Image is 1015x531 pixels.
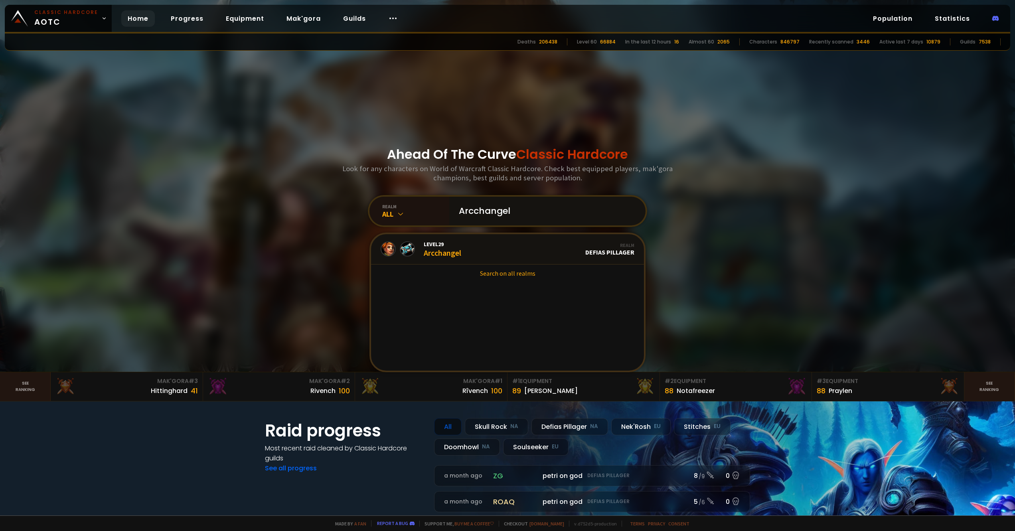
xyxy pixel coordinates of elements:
div: Notafreezer [677,386,715,396]
span: Checkout [499,521,564,527]
h1: Ahead Of The Curve [387,145,628,164]
div: Recently scanned [809,38,853,45]
div: Defias Pillager [585,242,634,256]
a: Buy me a coffee [454,521,494,527]
a: a month agoroaqpetri on godDefias Pillager5 /60 [434,491,750,512]
div: Arcchangel [424,241,461,258]
div: Skull Rock [465,418,528,435]
div: All [434,418,462,435]
div: Equipment [512,377,655,385]
div: Rivench [310,386,336,396]
div: realm [382,203,449,209]
a: Level29ArcchangelRealmDefias Pillager [371,234,644,265]
div: Realm [585,242,634,248]
div: 88 [817,385,825,396]
a: a month agozgpetri on godDefias Pillager8 /90 [434,465,750,486]
a: See all progress [265,464,317,473]
div: Mak'Gora [360,377,502,385]
span: # 3 [189,377,198,385]
a: Search on all realms [371,265,644,282]
small: EU [552,443,559,451]
div: 2065 [717,38,730,45]
a: Report a bug [377,520,408,526]
div: 41 [191,385,198,396]
a: Mak'gora [280,10,327,27]
small: EU [654,422,661,430]
div: Doomhowl [434,438,500,456]
h1: Raid progress [265,418,425,443]
div: 88 [665,385,673,396]
span: # 2 [341,377,350,385]
div: Characters [749,38,777,45]
a: Population [867,10,919,27]
div: 10879 [926,38,940,45]
span: # 3 [817,377,826,385]
span: Level 29 [424,241,461,248]
small: NA [482,443,490,451]
div: Rîvench [462,386,488,396]
a: Mak'Gora#2Rivench100 [203,372,355,401]
small: NA [510,422,518,430]
a: #1Equipment89[PERSON_NAME] [507,372,660,401]
a: Consent [668,521,689,527]
a: a fan [354,521,366,527]
span: # 2 [665,377,674,385]
div: In the last 12 hours [625,38,671,45]
a: Terms [630,521,645,527]
a: Progress [164,10,210,27]
div: 89 [512,385,521,396]
div: 206438 [539,38,557,45]
a: #3Equipment88Praylen [812,372,964,401]
span: Support me, [419,521,494,527]
small: NA [590,422,598,430]
div: [PERSON_NAME] [524,386,578,396]
div: 7538 [979,38,991,45]
div: 66884 [600,38,616,45]
a: Privacy [648,521,665,527]
h3: Look for any characters on World of Warcraft Classic Hardcore. Check best equipped players, mak'g... [339,164,676,182]
div: All [382,209,449,219]
span: Made by [330,521,366,527]
div: Deaths [517,38,536,45]
div: 846797 [780,38,800,45]
span: # 1 [495,377,502,385]
span: Classic Hardcore [516,145,628,163]
small: EU [714,422,721,430]
h4: Most recent raid cleaned by Classic Hardcore guilds [265,443,425,463]
span: v. d752d5 - production [569,521,617,527]
div: Active last 7 days [879,38,923,45]
a: Home [121,10,155,27]
a: Seeranking [964,372,1015,401]
div: 100 [491,385,502,396]
div: 16 [674,38,679,45]
div: Stitches [674,418,731,435]
input: Search a character... [454,197,636,225]
span: AOTC [34,9,98,28]
div: Mak'Gora [55,377,198,385]
div: Equipment [665,377,807,385]
div: 3446 [857,38,870,45]
div: Mak'Gora [208,377,350,385]
div: Level 60 [577,38,597,45]
div: Almost 60 [689,38,714,45]
div: Defias Pillager [531,418,608,435]
a: [DOMAIN_NAME] [529,521,564,527]
div: Guilds [960,38,976,45]
div: Soulseeker [503,438,569,456]
a: Statistics [928,10,976,27]
a: Classic HardcoreAOTC [5,5,112,32]
a: #2Equipment88Notafreezer [660,372,812,401]
div: Nek'Rosh [611,418,671,435]
small: Classic Hardcore [34,9,98,16]
div: 100 [339,385,350,396]
div: Praylen [829,386,852,396]
a: Mak'Gora#3Hittinghard41 [51,372,203,401]
a: Equipment [219,10,271,27]
div: Equipment [817,377,959,385]
span: # 1 [512,377,520,385]
a: Mak'Gora#1Rîvench100 [355,372,507,401]
div: Hittinghard [151,386,188,396]
a: Guilds [337,10,372,27]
